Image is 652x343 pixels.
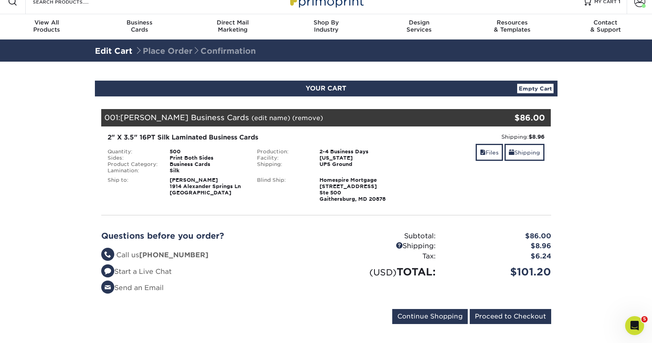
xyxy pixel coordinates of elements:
[509,149,514,156] span: shipping
[641,316,648,322] span: 5
[186,19,280,33] div: Marketing
[186,14,280,40] a: Direct MailMarketing
[108,133,395,142] div: 2" X 3.5" 16PT Silk Laminated Business Cards
[251,155,314,161] div: Facility:
[101,250,320,260] li: Call us
[280,14,373,40] a: Shop ByIndustry
[170,177,241,196] strong: [PERSON_NAME] 1914 Alexander Springs Ln [GEOGRAPHIC_DATA]
[442,251,557,262] div: $6.24
[280,19,373,33] div: Industry
[466,14,559,40] a: Resources& Templates
[102,149,164,155] div: Quantity:
[102,177,164,196] div: Ship to:
[559,19,652,26] span: Contact
[102,155,164,161] div: Sides:
[442,264,557,279] div: $101.20
[280,19,373,26] span: Shop By
[314,149,401,155] div: 2-4 Business Days
[2,319,67,340] iframe: Google Customer Reviews
[186,19,280,26] span: Direct Mail
[480,149,486,156] span: files
[559,19,652,33] div: & Support
[135,46,256,56] span: Place Order Confirmation
[101,268,172,275] a: Start a Live Chat
[139,251,208,259] strong: [PHONE_NUMBER]
[369,267,397,277] small: (USD)
[559,14,652,40] a: Contact& Support
[120,113,249,122] span: [PERSON_NAME] Business Cards
[306,85,346,92] span: YOUR CART
[93,19,187,33] div: Cards
[326,264,442,279] div: TOTAL:
[314,161,401,168] div: UPS Ground
[392,309,468,324] input: Continue Shopping
[442,231,557,241] div: $86.00
[442,241,557,251] div: $8.96
[164,168,251,174] div: Silk
[326,251,442,262] div: Tax:
[517,84,554,93] a: Empty Cart
[314,155,401,161] div: [US_STATE]
[372,14,466,40] a: DesignServices
[372,19,466,33] div: Services
[251,177,314,202] div: Blind Ship:
[251,114,290,122] a: (edit name)
[93,14,187,40] a: BusinessCards
[164,149,251,155] div: 500
[93,19,187,26] span: Business
[466,19,559,33] div: & Templates
[476,144,503,161] a: Files
[164,161,251,168] div: Business Cards
[101,109,476,126] div: 001:
[102,168,164,174] div: Lamination:
[319,177,386,202] strong: Homespire Mortgage [STREET_ADDRESS] Ste 500 Gaithersburg, MD 20878
[164,155,251,161] div: Print Both Sides
[529,134,544,140] strong: $8.96
[476,112,545,124] div: $86.00
[101,284,164,292] a: Send an Email
[326,241,442,251] div: Shipping:
[466,19,559,26] span: Resources
[372,19,466,26] span: Design
[101,231,320,241] h2: Questions before you order?
[95,46,132,56] a: Edit Cart
[251,161,314,168] div: Shipping:
[251,149,314,155] div: Production:
[470,309,551,324] input: Proceed to Checkout
[326,231,442,241] div: Subtotal:
[407,133,545,141] div: Shipping:
[625,316,644,335] iframe: Intercom live chat
[292,114,323,122] a: (remove)
[505,144,544,161] a: Shipping
[102,161,164,168] div: Product Category:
